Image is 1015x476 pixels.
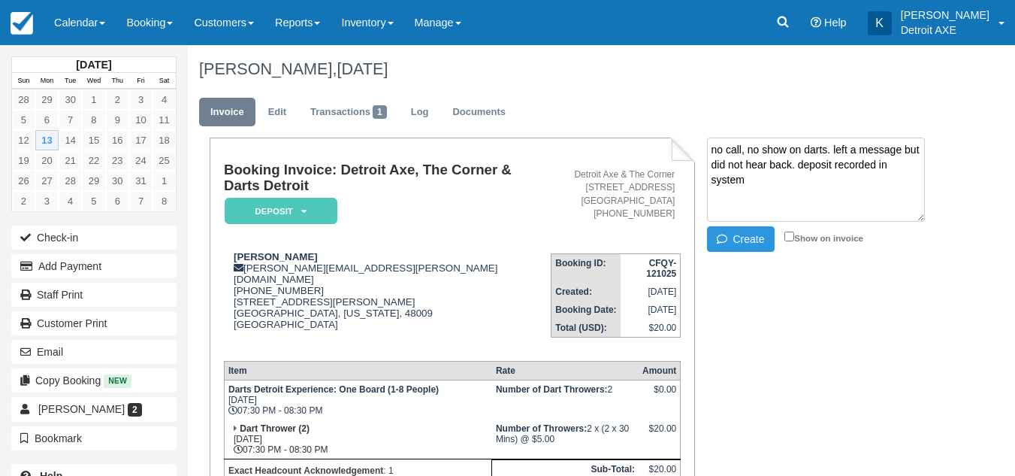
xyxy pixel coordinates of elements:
[12,73,35,89] th: Sun
[646,258,676,279] strong: CFQY-121025
[811,17,821,28] i: Help
[12,110,35,130] a: 5
[557,168,675,220] address: Detroit Axe & The Corner [STREET_ADDRESS] [GEOGRAPHIC_DATA] [PHONE_NUMBER]
[299,98,398,127] a: Transactions1
[35,150,59,171] a: 20
[35,130,59,150] a: 13
[153,110,176,130] a: 11
[106,150,129,171] a: 23
[76,59,111,71] strong: [DATE]
[129,130,153,150] a: 17
[12,191,35,211] a: 2
[82,110,105,130] a: 8
[153,150,176,171] a: 25
[106,130,129,150] a: 16
[35,73,59,89] th: Mon
[82,191,105,211] a: 5
[59,150,82,171] a: 21
[496,423,587,434] strong: Number of Throwers
[901,23,989,38] p: Detroit AXE
[59,73,82,89] th: Tue
[492,420,639,459] td: 2 x (2 x 30 Mins) @ $5.00
[400,98,440,127] a: Log
[240,423,310,434] strong: Dart Thrower (2)
[12,171,35,191] a: 26
[551,319,621,338] th: Total (USD):
[153,73,176,89] th: Sat
[11,254,177,278] button: Add Payment
[639,362,681,380] th: Amount
[82,89,105,110] a: 1
[153,130,176,150] a: 18
[153,171,176,191] a: 1
[35,191,59,211] a: 3
[82,130,105,150] a: 15
[492,380,639,420] td: 2
[59,171,82,191] a: 28
[11,283,177,307] a: Staff Print
[12,150,35,171] a: 19
[106,191,129,211] a: 6
[492,362,639,380] th: Rate
[11,368,177,393] button: Copy Booking New
[82,171,105,191] a: 29
[11,226,177,250] button: Check-in
[153,191,176,211] a: 8
[824,17,847,29] span: Help
[129,89,153,110] a: 3
[59,191,82,211] a: 4
[129,110,153,130] a: 10
[82,150,105,171] a: 22
[868,11,892,35] div: K
[129,171,153,191] a: 31
[441,98,517,127] a: Documents
[11,311,177,335] a: Customer Print
[11,340,177,364] button: Email
[12,89,35,110] a: 28
[784,233,863,243] label: Show on invoice
[199,60,938,78] h1: [PERSON_NAME],
[257,98,298,127] a: Edit
[11,397,177,421] a: [PERSON_NAME] 2
[153,89,176,110] a: 4
[784,232,794,241] input: Show on invoice
[551,283,621,301] th: Created:
[35,171,59,191] a: 27
[12,130,35,150] a: 12
[106,73,129,89] th: Thu
[337,59,388,78] span: [DATE]
[59,130,82,150] a: 14
[224,197,332,225] a: Deposit
[224,380,491,420] td: [DATE] 07:30 PM - 08:30 PM
[224,162,551,193] h1: Booking Invoice: Detroit Axe, The Corner & Darts Detroit
[642,384,676,407] div: $0.00
[129,73,153,89] th: Fri
[35,89,59,110] a: 29
[129,150,153,171] a: 24
[128,403,142,417] span: 2
[228,465,383,476] strong: Exact Headcount Acknowledgement
[496,384,608,395] strong: Number of Dart Throwers
[106,89,129,110] a: 2
[106,110,129,130] a: 9
[224,251,551,349] div: [PERSON_NAME][EMAIL_ADDRESS][PERSON_NAME][DOMAIN_NAME] [PHONE_NUMBER] [STREET_ADDRESS][PERSON_NAM...
[373,105,387,119] span: 1
[59,110,82,130] a: 7
[11,426,177,450] button: Bookmark
[82,73,105,89] th: Wed
[106,171,129,191] a: 30
[225,198,337,224] em: Deposit
[224,420,491,459] td: [DATE] 07:30 PM - 08:30 PM
[11,12,33,35] img: checkfront-main-nav-mini-logo.png
[59,89,82,110] a: 30
[228,384,439,395] strong: Darts Detroit Experience: One Board (1-8 People)
[224,362,491,380] th: Item
[38,403,125,415] span: [PERSON_NAME]
[199,98,255,127] a: Invoice
[35,110,59,130] a: 6
[104,374,131,387] span: New
[707,226,775,252] button: Create
[621,283,681,301] td: [DATE]
[129,191,153,211] a: 7
[234,251,318,262] strong: [PERSON_NAME]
